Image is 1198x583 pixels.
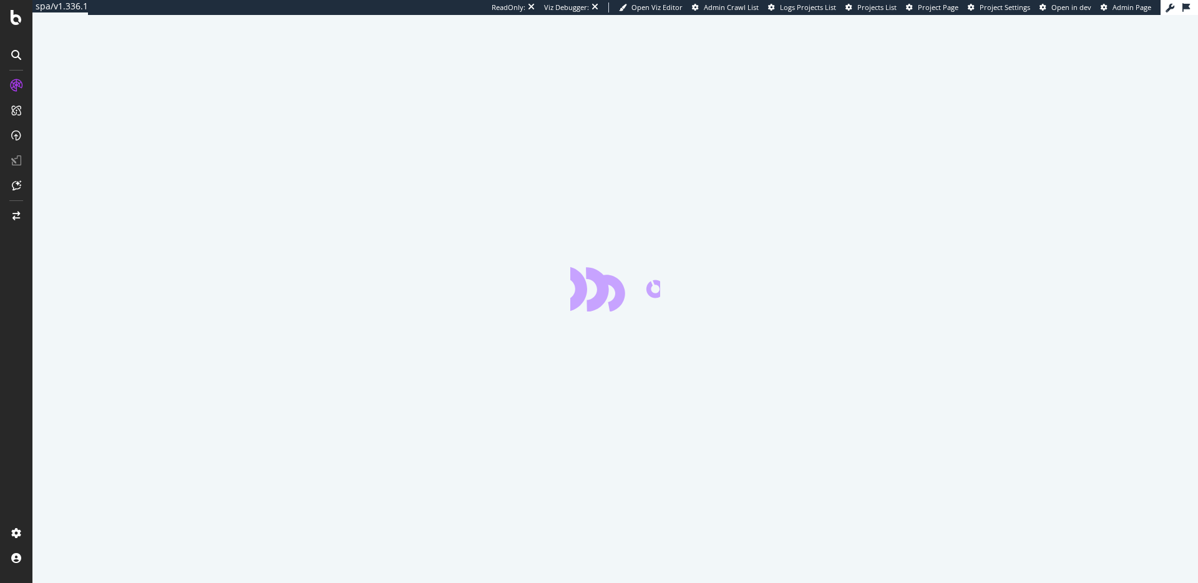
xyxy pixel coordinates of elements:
[1101,2,1151,12] a: Admin Page
[906,2,958,12] a: Project Page
[768,2,836,12] a: Logs Projects List
[544,2,589,12] div: Viz Debugger:
[845,2,897,12] a: Projects List
[968,2,1030,12] a: Project Settings
[1113,2,1151,12] span: Admin Page
[857,2,897,12] span: Projects List
[918,2,958,12] span: Project Page
[1040,2,1091,12] a: Open in dev
[692,2,759,12] a: Admin Crawl List
[1051,2,1091,12] span: Open in dev
[492,2,525,12] div: ReadOnly:
[631,2,683,12] span: Open Viz Editor
[619,2,683,12] a: Open Viz Editor
[704,2,759,12] span: Admin Crawl List
[780,2,836,12] span: Logs Projects List
[980,2,1030,12] span: Project Settings
[570,267,660,311] div: animation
